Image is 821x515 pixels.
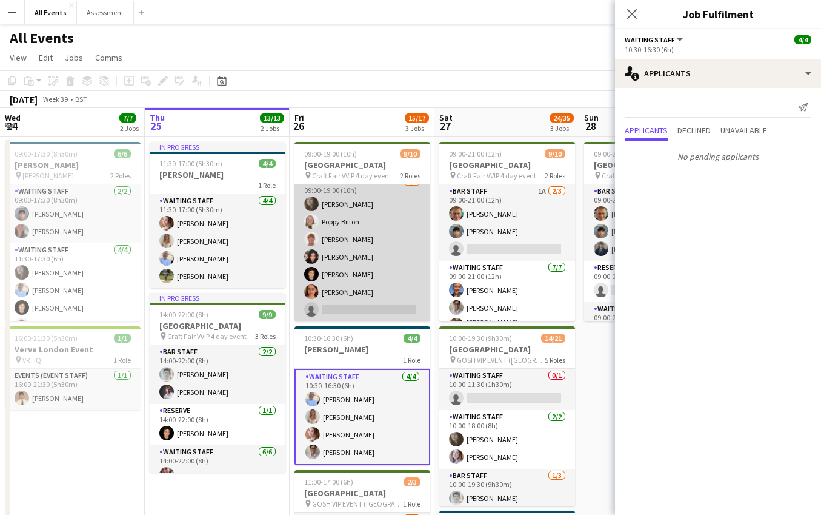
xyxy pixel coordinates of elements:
[260,113,284,123] span: 13/13
[439,369,575,410] app-card-role: Waiting Staff0/110:00-11:30 (1h30m)
[294,160,430,170] h3: [GEOGRAPHIC_DATA]
[10,93,38,106] div: [DATE]
[457,355,545,365] span: GOSH VIP EVENT ([GEOGRAPHIC_DATA][PERSON_NAME])
[294,326,430,465] app-job-card: 10:30-16:30 (6h)4/4[PERSON_NAME]1 RoleWaiting Staff4/410:30-16:30 (6h)[PERSON_NAME][PERSON_NAME][...
[150,293,285,303] div: In progress
[150,345,285,404] app-card-role: Bar Staff2/214:00-22:00 (8h)[PERSON_NAME][PERSON_NAME]
[625,35,675,44] span: Waiting Staff
[584,142,720,321] app-job-card: 09:00-21:00 (12h)10/11[GEOGRAPHIC_DATA] Craft Fair VVIP 4 day event3 RolesBar Staff3/309:00-21:00...
[584,112,599,123] span: Sun
[3,119,21,133] span: 24
[625,35,685,44] button: Waiting Staff
[15,334,78,343] span: 16:00-21:30 (5h30m)
[5,112,21,123] span: Wed
[10,52,27,63] span: View
[39,52,53,63] span: Edit
[439,160,575,170] h3: [GEOGRAPHIC_DATA]
[400,171,420,180] span: 2 Roles
[5,326,141,410] div: 16:00-21:30 (5h30m)1/1Verve London Event VR HQ1 RoleEvents (Event Staff)1/116:00-21:30 (5h30m)[PE...
[439,326,575,506] app-job-card: 10:00-19:30 (9h30m)14/21[GEOGRAPHIC_DATA] GOSH VIP EVENT ([GEOGRAPHIC_DATA][PERSON_NAME])5 RolesW...
[120,124,139,133] div: 2 Jobs
[294,344,430,355] h3: [PERSON_NAME]
[294,112,304,123] span: Fri
[545,149,565,158] span: 9/10
[439,344,575,355] h3: [GEOGRAPHIC_DATA]
[150,142,285,152] div: In progress
[304,334,353,343] span: 10:30-16:30 (6h)
[439,410,575,469] app-card-role: Waiting Staff2/210:00-18:00 (8h)[PERSON_NAME][PERSON_NAME]
[720,126,767,135] span: Unavailable
[5,369,141,410] app-card-role: Events (Event Staff)1/116:00-21:30 (5h30m)[PERSON_NAME]
[294,142,430,321] app-job-card: 09:00-19:00 (10h)9/10[GEOGRAPHIC_DATA] Craft Fair VVIP 4 day event2 Roles[PERSON_NAME][PERSON_NAM...
[439,184,575,261] app-card-role: Bar Staff1A2/309:00-21:00 (12h)[PERSON_NAME][PERSON_NAME]
[22,171,74,180] span: [PERSON_NAME]
[625,126,668,135] span: Applicants
[312,171,391,180] span: Craft Fair VVIP 4 day event
[550,113,574,123] span: 24/35
[150,320,285,331] h3: [GEOGRAPHIC_DATA]
[625,45,811,54] div: 10:30-16:30 (6h)
[615,59,821,88] div: Applicants
[119,113,136,123] span: 7/7
[615,146,821,167] p: No pending applicants
[5,160,141,170] h3: [PERSON_NAME]
[5,184,141,243] app-card-role: Waiting Staff2/209:00-17:30 (8h30m)[PERSON_NAME][PERSON_NAME]
[150,112,165,123] span: Thu
[150,169,285,180] h3: [PERSON_NAME]
[584,184,720,261] app-card-role: Bar Staff3/309:00-21:00 (12h)[PERSON_NAME][PERSON_NAME][PERSON_NAME]
[677,126,711,135] span: Declined
[404,334,420,343] span: 4/4
[403,499,420,508] span: 1 Role
[150,194,285,288] app-card-role: Waiting Staff4/411:30-17:00 (5h30m)[PERSON_NAME][PERSON_NAME][PERSON_NAME][PERSON_NAME]
[794,35,811,44] span: 4/4
[25,1,77,24] button: All Events
[114,334,131,343] span: 1/1
[34,50,58,66] a: Edit
[550,124,573,133] div: 3 Jobs
[541,334,565,343] span: 14/21
[259,310,276,319] span: 9/9
[22,355,41,365] span: VR HQ
[258,181,276,190] span: 1 Role
[449,149,502,158] span: 09:00-21:00 (12h)
[150,293,285,473] app-job-card: In progress14:00-22:00 (8h)9/9[GEOGRAPHIC_DATA] Craft Fair VVIP 4 day event3 RolesBar Staff2/214:...
[15,149,78,158] span: 09:00-17:30 (8h30m)
[404,477,420,486] span: 2/3
[439,142,575,321] app-job-card: 09:00-21:00 (12h)9/10[GEOGRAPHIC_DATA] Craft Fair VVIP 4 day event2 RolesBar Staff1A2/309:00-21:0...
[403,355,420,365] span: 1 Role
[457,171,536,180] span: Craft Fair VVIP 4 day event
[439,112,453,123] span: Sat
[294,369,430,465] app-card-role: Waiting Staff4/410:30-16:30 (6h)[PERSON_NAME][PERSON_NAME][PERSON_NAME][PERSON_NAME]
[40,95,70,104] span: Week 39
[5,142,141,321] div: 09:00-17:30 (8h30m)6/6[PERSON_NAME] [PERSON_NAME]2 RolesWaiting Staff2/209:00-17:30 (8h30m)[PERSO...
[150,404,285,445] app-card-role: Reserve1/114:00-22:00 (8h)[PERSON_NAME]
[5,50,32,66] a: View
[584,261,720,302] app-card-role: Reserve0/109:00-21:00 (12h)
[110,171,131,180] span: 2 Roles
[594,149,646,158] span: 09:00-21:00 (12h)
[65,52,83,63] span: Jobs
[615,6,821,22] h3: Job Fulfilment
[148,119,165,133] span: 25
[60,50,88,66] a: Jobs
[159,159,222,168] span: 11:30-17:00 (5h30m)
[150,142,285,288] app-job-card: In progress11:30-17:00 (5h30m)4/4[PERSON_NAME]1 RoleWaiting Staff4/411:30-17:00 (5h30m)[PERSON_NA...
[5,243,141,337] app-card-role: Waiting Staff4/411:30-17:30 (6h)[PERSON_NAME][PERSON_NAME][PERSON_NAME][PERSON_NAME]
[159,310,208,319] span: 14:00-22:00 (8h)
[259,159,276,168] span: 4/4
[5,344,141,355] h3: Verve London Event
[114,149,131,158] span: 6/6
[304,149,357,158] span: 09:00-19:00 (10h)
[90,50,127,66] a: Comms
[584,160,720,170] h3: [GEOGRAPHIC_DATA]
[584,302,720,453] app-card-role: Waiting Staff7/709:00-21:00 (12h)
[167,332,247,341] span: Craft Fair VVIP 4 day event
[75,95,87,104] div: BST
[602,171,681,180] span: Craft Fair VVIP 4 day event
[10,29,74,47] h1: All Events
[545,171,565,180] span: 2 Roles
